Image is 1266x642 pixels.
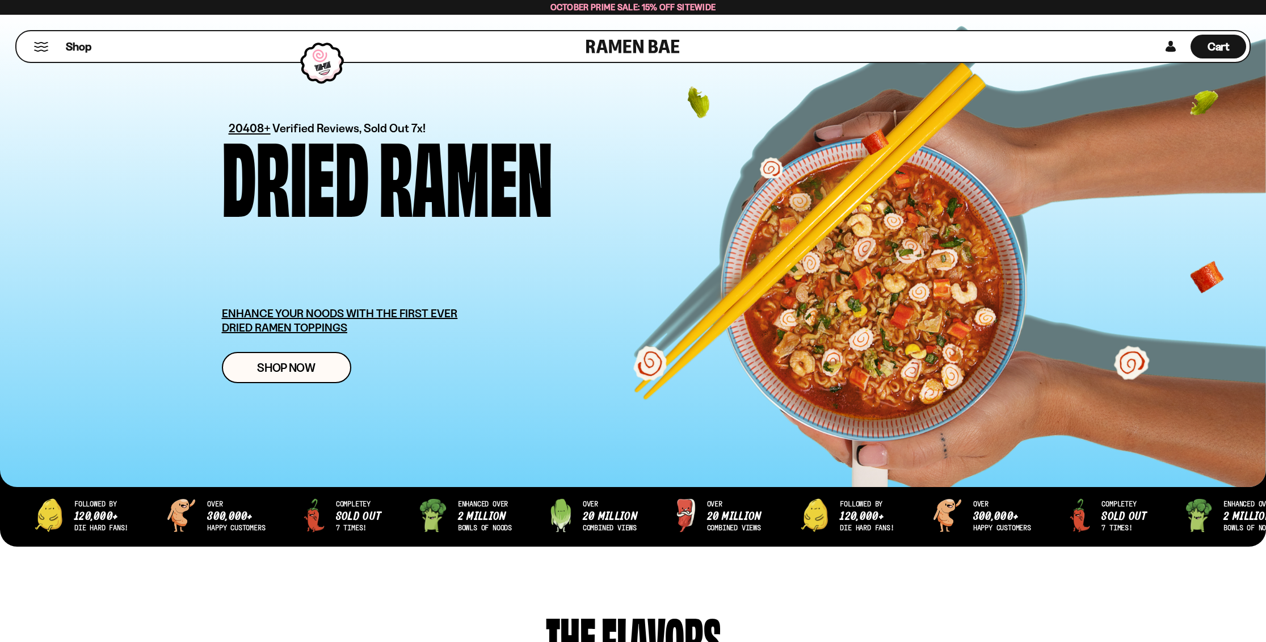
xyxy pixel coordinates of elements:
button: Mobile Menu Trigger [33,42,49,52]
div: Cart [1191,31,1246,62]
div: Dried [222,134,369,212]
div: Ramen [379,134,553,212]
span: Cart [1208,40,1230,53]
span: Shop [66,39,91,54]
a: Shop [66,35,91,58]
a: Shop Now [222,352,351,383]
span: October Prime Sale: 15% off Sitewide [550,2,716,12]
span: Shop Now [257,362,316,374]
